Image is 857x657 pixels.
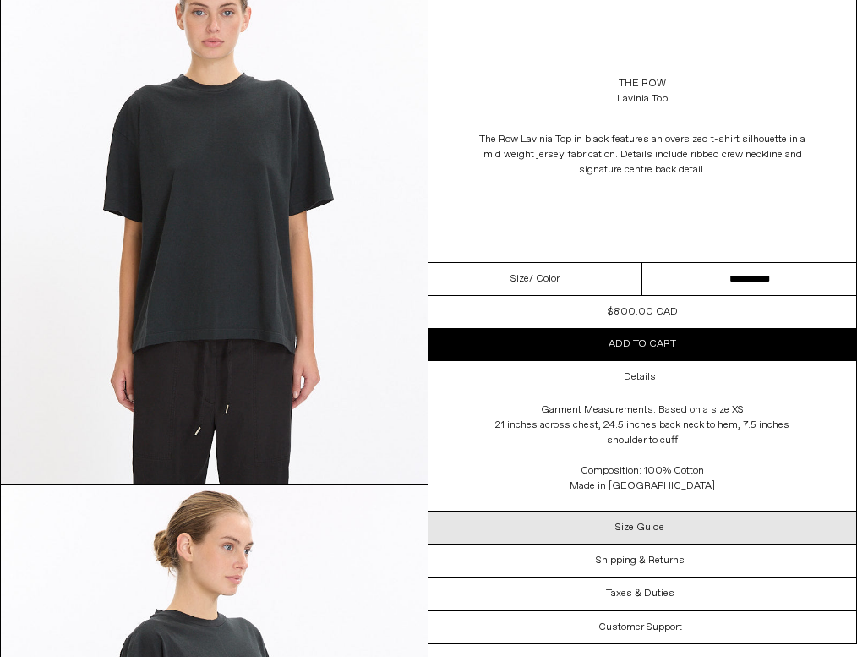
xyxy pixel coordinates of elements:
[529,271,560,287] span: / Color
[606,588,674,600] h3: Taxes & Duties
[609,337,676,351] span: Add to cart
[473,123,811,186] p: The Row Lavinia Top in black features an oversized t-shirt silhouette in a mid weight jersey fabr...
[428,328,856,360] button: Add to cart
[608,304,678,320] div: $800.00 CAD
[598,621,682,633] h3: Customer Support
[615,522,664,534] h3: Size Guide
[510,271,529,287] span: Size
[596,555,685,567] h3: Shipping & Returns
[619,76,666,91] a: the row
[617,91,668,107] div: Lavinia Top
[473,394,811,511] div: Garment Measurements: Based on a size XS 21 inches across chest, 24.5 inches back neck to hem, 7....
[624,371,656,383] h3: Details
